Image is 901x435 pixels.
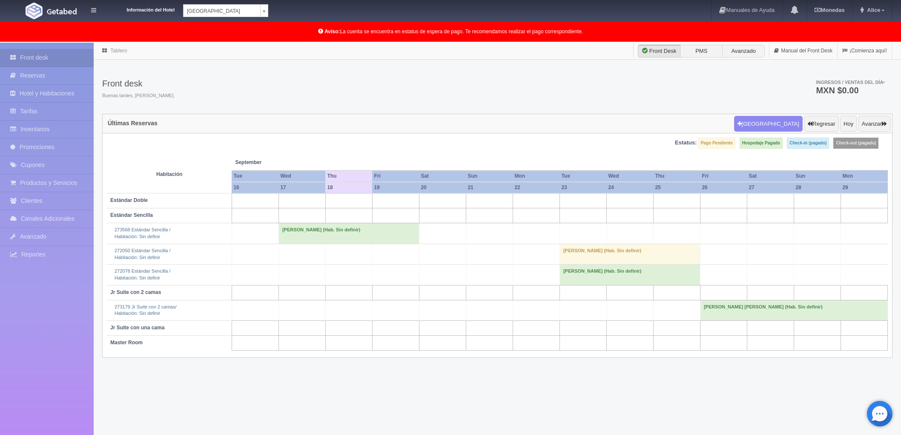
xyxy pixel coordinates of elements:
[606,182,653,193] th: 24
[740,138,783,149] label: Hospedaje Pagado
[325,170,372,182] th: Thu
[865,7,880,13] span: Alice
[513,182,560,193] th: 22
[833,138,878,149] label: Check-out (pagado)
[325,182,372,193] th: 18
[841,170,887,182] th: Mon
[700,182,747,193] th: 26
[115,227,170,239] a: 273568 Estándar Sencilla /Habitación: Sin definir
[840,116,857,132] button: Hoy
[108,120,158,127] h4: Últimas Reservas
[115,268,170,280] a: 272078 Estándar Sencilla /Habitación: Sin definir
[700,300,887,320] td: [PERSON_NAME] [PERSON_NAME] (Hab. Sin definir)
[187,5,257,17] span: [GEOGRAPHIC_DATA]
[794,182,841,193] th: 28
[560,182,606,193] th: 23
[560,244,700,264] td: [PERSON_NAME] (Hab. Sin definir)
[110,325,164,331] b: Jr Suite con una cama
[372,182,419,193] th: 19
[110,212,153,218] b: Estándar Sencilla
[232,170,278,182] th: Tue
[372,170,419,182] th: Fri
[722,45,765,58] label: Avanzado
[606,170,653,182] th: Wed
[278,223,419,244] td: [PERSON_NAME] (Hab. Sin definir)
[232,182,278,193] th: 16
[106,4,175,14] dt: Información del Hotel
[324,29,340,35] b: Aviso:
[235,159,322,166] span: September
[700,170,747,182] th: Fri
[26,3,43,19] img: Getabed
[110,197,148,203] b: Estándar Doble
[698,138,735,149] label: Pago Pendiente
[858,116,890,132] button: Avanzar
[794,170,841,182] th: Sun
[156,171,182,177] strong: Habitación
[47,8,77,14] img: Getabed
[816,80,885,85] span: Ingresos / Ventas del día
[466,170,513,182] th: Sun
[653,170,700,182] th: Thu
[816,86,885,95] h3: MXN $0.00
[183,4,268,17] a: [GEOGRAPHIC_DATA]
[466,182,513,193] th: 21
[278,182,325,193] th: 17
[747,182,794,193] th: 27
[638,45,680,58] label: Front Desk
[734,116,803,132] button: [GEOGRAPHIC_DATA]
[278,170,325,182] th: Wed
[560,170,606,182] th: Tue
[769,43,837,59] a: Manual del Front Desk
[513,170,560,182] th: Mon
[787,138,829,149] label: Check-in (pagado)
[110,48,127,54] a: Tablero
[680,45,723,58] label: PMS
[102,79,175,88] h3: Front desk
[675,139,697,147] label: Estatus:
[419,182,466,193] th: 20
[838,43,892,59] a: ¡Comienza aquí!
[102,92,175,99] span: Buenas tardes, [PERSON_NAME].
[804,116,838,132] button: Regresar
[815,7,844,13] b: Monedas
[115,248,170,260] a: 272050 Estándar Sencilla /Habitación: Sin definir
[747,170,794,182] th: Sat
[653,182,700,193] th: 25
[115,304,177,316] a: 273179 Jr Suite con 2 camas/Habitación: Sin definir
[560,265,700,285] td: [PERSON_NAME] (Hab. Sin definir)
[110,340,143,346] b: Master Room
[841,182,887,193] th: 29
[419,170,466,182] th: Sat
[110,289,161,295] b: Jr Suite con 2 camas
